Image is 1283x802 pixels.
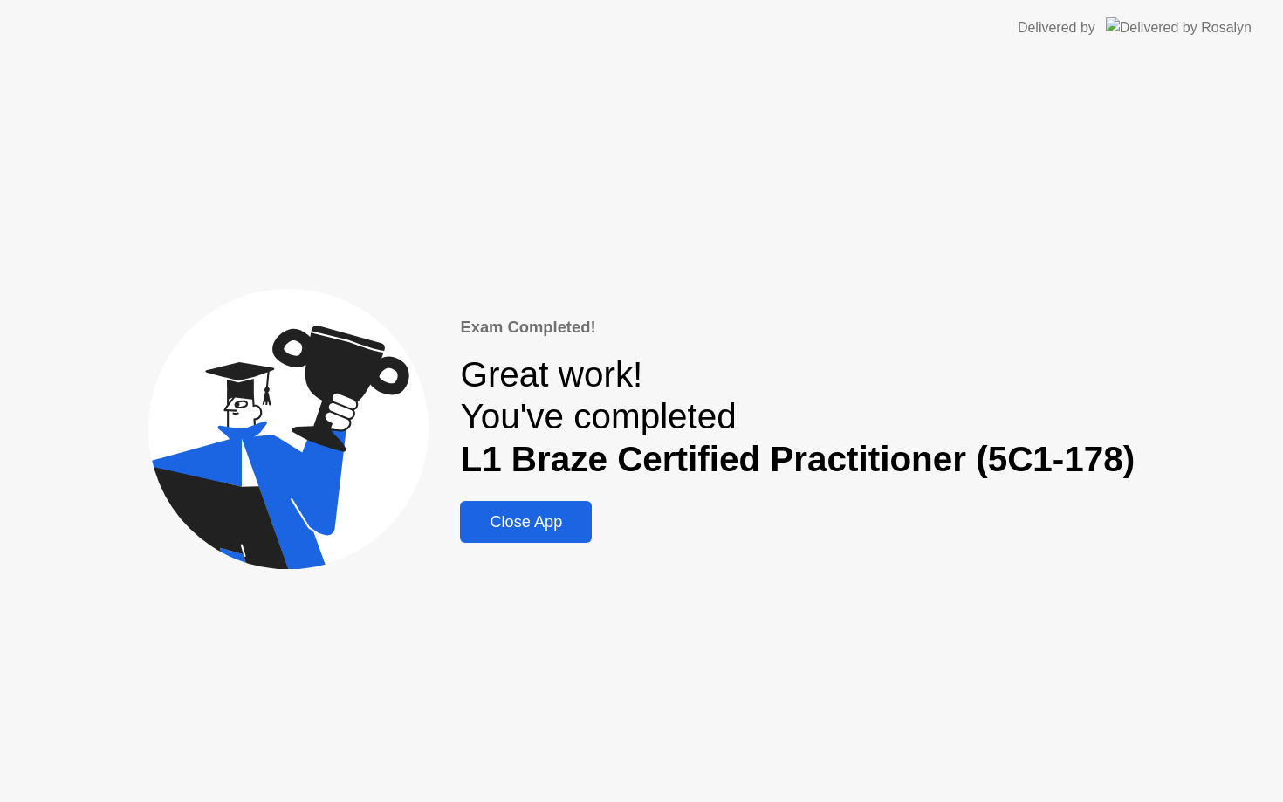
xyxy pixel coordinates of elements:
[460,439,1135,479] b: L1 Braze Certified Practitioner (5C1-178)
[460,315,1135,339] div: Exam Completed!
[460,501,592,543] button: Close App
[1018,17,1095,38] div: Delivered by
[1106,17,1252,38] img: Delivered by Rosalyn
[465,513,587,531] div: Close App
[460,353,1135,481] div: Great work! You've completed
